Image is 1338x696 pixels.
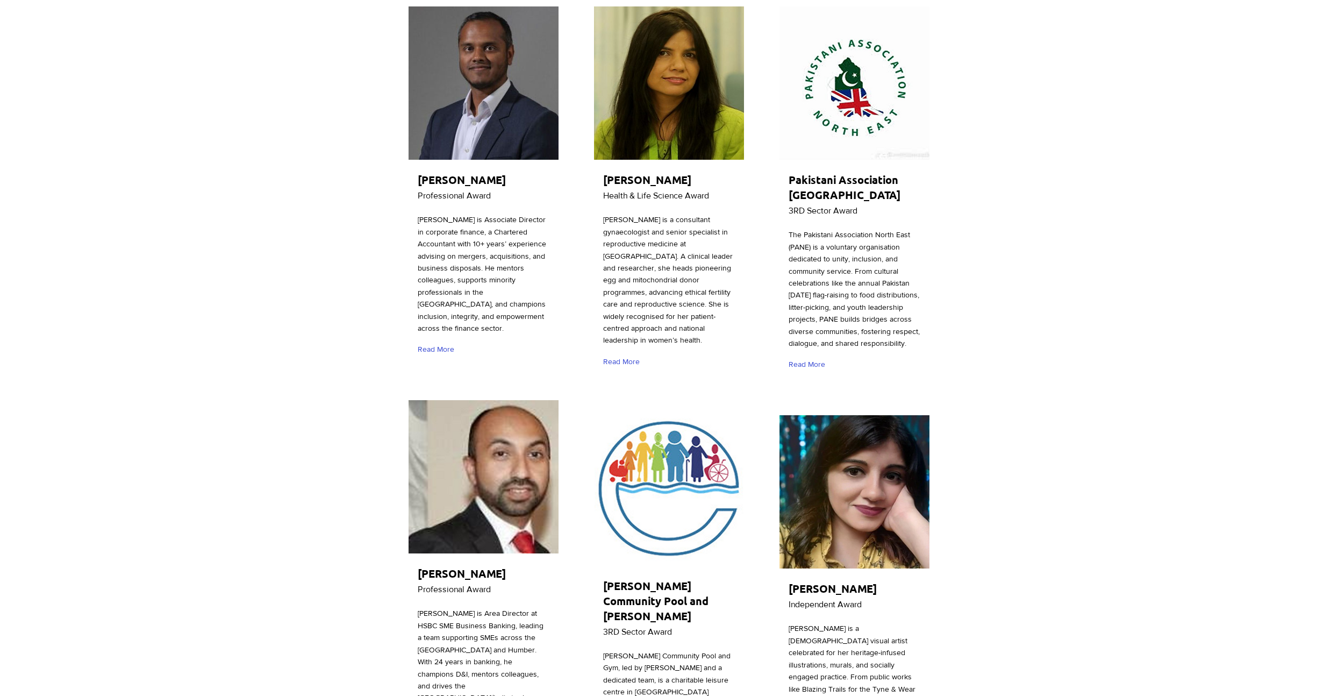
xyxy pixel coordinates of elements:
span: [PERSON_NAME] is Associate Director in corporate finance, a Chartered Accountant with 10+ years’ ... [418,215,546,332]
span: [PERSON_NAME] [418,173,506,187]
span: 3RD Sector Award [789,206,857,215]
span: Read More [603,357,640,367]
span: Health & Life Science Award [603,191,709,200]
span: [PERSON_NAME] Community Pool and [PERSON_NAME] [603,579,709,623]
a: Read More [789,355,830,374]
span: Independent Award [789,600,862,609]
span: Read More [418,344,454,355]
a: Read More [603,352,645,371]
span: Professional Award [418,585,491,594]
span: Read More [789,359,825,370]
span: [PERSON_NAME] is a consultant gynaecologist and senior specialist in reproductive medicine at [GE... [603,215,733,344]
span: [PERSON_NAME] [418,566,506,580]
span: [PERSON_NAME] [603,173,691,187]
span: [PERSON_NAME] [789,581,877,595]
span: The Pakistani Association North East (PANE) is a voluntary organisation dedicated to unity, inclu... [789,230,920,347]
span: Professional Award [418,191,491,200]
a: Read More [418,340,459,359]
span: Pakistani Association [GEOGRAPHIC_DATA] [789,173,900,202]
span: 3RD Sector Award [603,627,672,636]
